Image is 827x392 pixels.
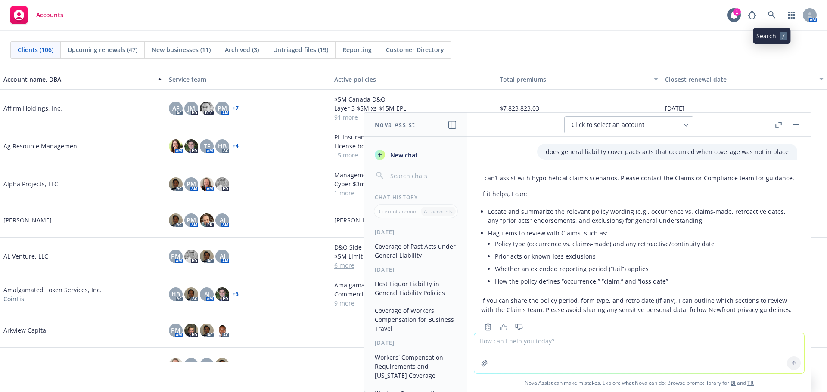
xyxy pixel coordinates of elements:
[371,239,460,262] button: Coverage of Past Acts under General Liability
[165,69,331,90] button: Service team
[747,379,754,386] a: TR
[171,326,180,335] span: PM
[3,216,52,225] a: [PERSON_NAME]
[342,45,372,54] span: Reporting
[371,350,460,383] button: Workers' Compensation Requirements and [US_STATE] Coverage
[3,179,58,188] a: Alpha Projects, LLC
[169,139,183,153] img: photo
[334,243,493,252] a: D&O Side A DIC $5m limit
[233,106,239,111] a: + 7
[375,120,415,129] h1: Nova Assist
[389,170,457,182] input: Search chats
[334,179,493,188] a: Cyber $3m
[220,216,225,225] span: AJ
[733,8,741,16] div: 1
[215,324,229,337] img: photo
[665,104,684,113] span: [DATE]
[334,113,493,122] a: 91 more
[488,205,797,227] li: Locate and summarize the relevant policy wording (e.g., occurrence vs. claims‑made, retroactive d...
[488,227,797,289] li: Flag items to review with Claims, such as:
[662,69,827,90] button: Closest renewal date
[743,6,761,24] a: Report a Bug
[3,252,48,261] a: AL Venture, LLC
[188,104,195,113] span: JM
[364,194,467,201] div: Chat History
[7,3,67,27] a: Accounts
[512,321,526,333] button: Thumbs down
[364,266,467,273] div: [DATE]
[564,116,693,133] button: Click to select an account
[371,147,460,163] button: New chat
[218,142,227,151] span: HB
[334,326,336,335] span: -
[495,275,797,287] li: How the policy defines “occurrence,” “claim,” and “loss date”
[484,323,492,331] svg: Copy to clipboard
[334,188,493,198] a: 1 more
[18,45,53,54] span: Clients (106)
[184,250,198,263] img: photo
[3,142,79,151] a: Ag Resource Management
[334,142,493,151] a: License bond | Duplicate Entry Disregard
[68,45,137,54] span: Upcoming renewals (47)
[386,45,444,54] span: Customer Directory
[215,287,229,301] img: photo
[184,324,198,337] img: photo
[481,296,797,314] p: If you can share the policy period, form type, and retro date (if any), I can outline which secti...
[225,45,259,54] span: Archived (3)
[731,379,736,386] a: BI
[36,12,63,19] span: Accounts
[334,216,493,225] a: [PERSON_NAME] - General Partnership Liability
[364,228,467,236] div: [DATE]
[200,177,214,191] img: photo
[783,6,800,24] a: Switch app
[495,262,797,275] li: Whether an extended reporting period (“tail”) applies
[3,75,152,84] div: Account name, DBA
[334,75,493,84] div: Active policies
[334,133,493,142] a: PL Insurance Agents E&O
[3,294,26,303] span: CoinList
[371,303,460,336] button: Coverage of Workers Compensation for Business Travel
[169,358,183,372] img: photo
[334,281,493,290] a: Amalgamated Token Services, Inc. - Foreign Package
[187,216,196,225] span: PM
[665,75,814,84] div: Closest renewal date
[215,358,229,372] img: photo
[334,104,493,113] a: Layer 3 $5M xs $15M EPL
[496,69,662,90] button: Total premiums
[334,299,493,308] a: 9 more
[171,290,180,299] span: HB
[169,75,327,84] div: Service team
[495,238,797,250] li: Policy type (occurrence vs. claims‑made) and any retroactive/continuity date
[184,139,198,153] img: photo
[334,360,493,369] a: D&O $1M / EPL $250k / Cyber $1M
[334,290,493,299] a: Commercial Umbrella
[204,142,210,151] span: TF
[172,104,179,113] span: AF
[215,177,229,191] img: photo
[364,339,467,346] div: [DATE]
[500,75,649,84] div: Total premiums
[187,360,196,369] span: PM
[3,360,37,369] a: B2 Bancorp
[334,170,493,179] a: Management Liability $1m (D&O, Professional, EPL)
[152,45,211,54] span: New businesses (11)
[187,179,196,188] span: PM
[233,144,239,149] a: + 4
[495,250,797,262] li: Prior acts or known-loss exclusions
[3,104,62,113] a: Affirm Holdings, Inc.
[334,151,493,160] a: 15 more
[200,102,214,115] img: photo
[3,326,48,335] a: Arkview Capital
[389,151,418,160] span: New chat
[184,287,198,301] img: photo
[572,120,644,129] span: Click to select an account
[200,213,214,227] img: photo
[471,374,808,392] span: Nova Assist can make mistakes. Explore what Nova can do: Browse prompt library for and
[500,104,539,113] span: $7,823,823.03
[202,360,211,369] span: CW
[371,277,460,300] button: Host Liquor Liability in General Liability Policies
[169,213,183,227] img: photo
[169,177,183,191] img: photo
[334,252,493,261] a: $5M Limit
